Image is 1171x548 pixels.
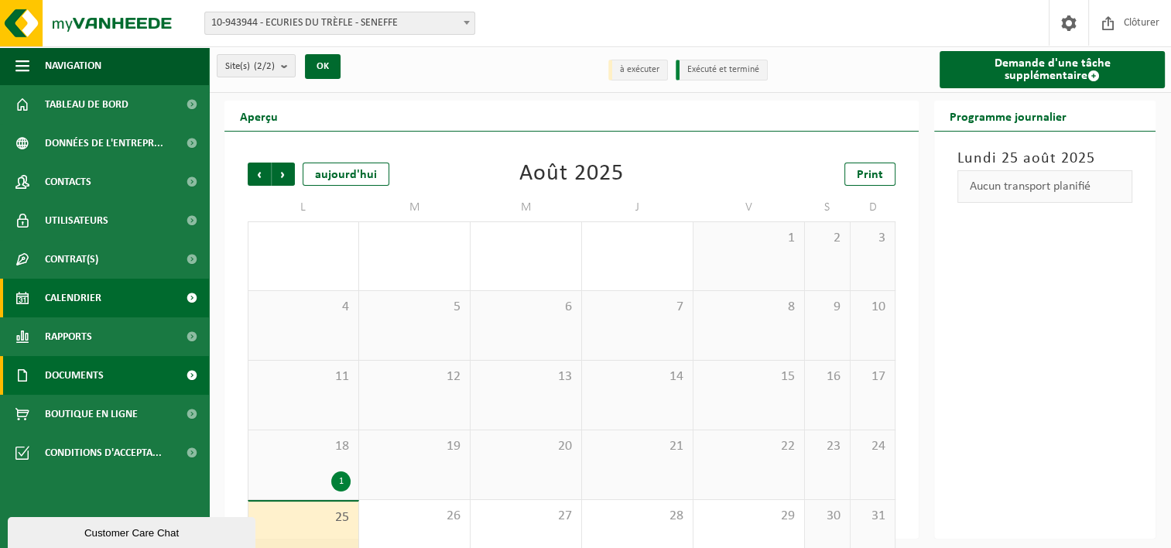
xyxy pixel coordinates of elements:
[582,194,693,221] td: J
[813,508,842,525] span: 30
[204,12,475,35] span: 10-943944 - ECURIES DU TRÈFLE - SENEFFE
[331,471,351,491] div: 1
[45,395,138,433] span: Boutique en ligne
[45,85,128,124] span: Tableau de bord
[844,163,895,186] a: Print
[813,299,842,316] span: 9
[248,194,359,221] td: L
[858,230,888,247] span: 3
[8,514,259,548] iframe: chat widget
[478,368,574,385] span: 13
[217,54,296,77] button: Site(s)(2/2)
[45,46,101,85] span: Navigation
[701,299,796,316] span: 8
[590,299,685,316] span: 7
[590,438,685,455] span: 21
[305,54,341,79] button: OK
[813,368,842,385] span: 16
[478,438,574,455] span: 20
[701,508,796,525] span: 29
[256,438,351,455] span: 18
[256,509,351,526] span: 25
[256,368,351,385] span: 11
[367,508,462,525] span: 26
[858,438,888,455] span: 24
[272,163,295,186] span: Suivant
[45,240,98,279] span: Contrat(s)
[590,508,685,525] span: 28
[471,194,582,221] td: M
[813,438,842,455] span: 23
[957,170,1132,203] div: Aucun transport planifié
[805,194,851,221] td: S
[45,163,91,201] span: Contacts
[851,194,896,221] td: D
[957,147,1132,170] h3: Lundi 25 août 2025
[478,299,574,316] span: 6
[478,508,574,525] span: 27
[858,299,888,316] span: 10
[693,194,805,221] td: V
[701,230,796,247] span: 1
[934,101,1082,131] h2: Programme journalier
[858,508,888,525] span: 31
[940,51,1165,88] a: Demande d'une tâche supplémentaire
[676,60,768,80] li: Exécuté et terminé
[367,299,462,316] span: 5
[519,163,624,186] div: Août 2025
[608,60,668,80] li: à exécuter
[359,194,471,221] td: M
[367,438,462,455] span: 19
[590,368,685,385] span: 14
[224,101,293,131] h2: Aperçu
[45,433,162,472] span: Conditions d'accepta...
[45,317,92,356] span: Rapports
[256,299,351,316] span: 4
[45,124,163,163] span: Données de l'entrepr...
[225,55,275,78] span: Site(s)
[205,12,474,34] span: 10-943944 - ECURIES DU TRÈFLE - SENEFFE
[45,356,104,395] span: Documents
[254,61,275,71] count: (2/2)
[45,279,101,317] span: Calendrier
[813,230,842,247] span: 2
[303,163,389,186] div: aujourd'hui
[701,368,796,385] span: 15
[701,438,796,455] span: 22
[858,368,888,385] span: 17
[45,201,108,240] span: Utilisateurs
[857,169,883,181] span: Print
[367,368,462,385] span: 12
[248,163,271,186] span: Précédent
